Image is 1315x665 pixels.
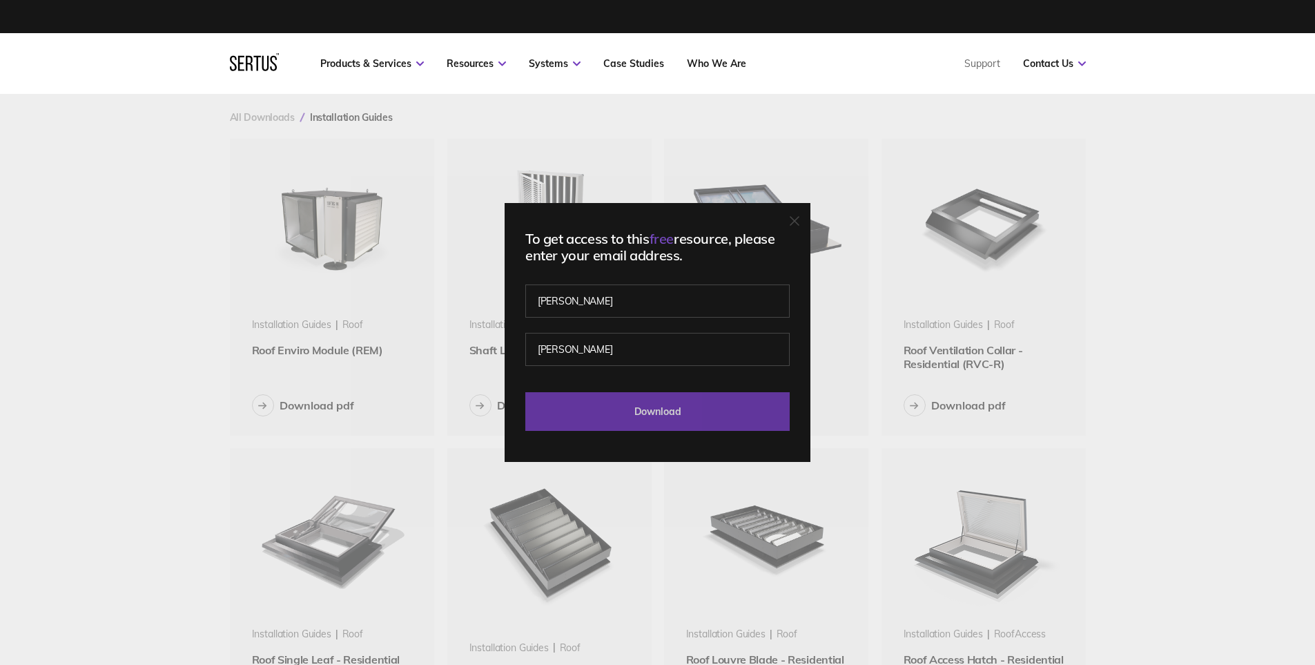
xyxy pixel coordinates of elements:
input: Download [525,392,790,431]
a: Who We Are [687,57,746,70]
a: Case Studies [603,57,664,70]
a: Support [964,57,1000,70]
iframe: Chat Widget [1246,599,1315,665]
a: Products & Services [320,57,424,70]
span: free [650,230,674,247]
input: Last name* [525,333,790,366]
input: First name* [525,285,790,318]
a: Systems [529,57,581,70]
a: Contact Us [1023,57,1086,70]
div: To get access to this resource, please enter your email address. [525,231,790,264]
a: Resources [447,57,506,70]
